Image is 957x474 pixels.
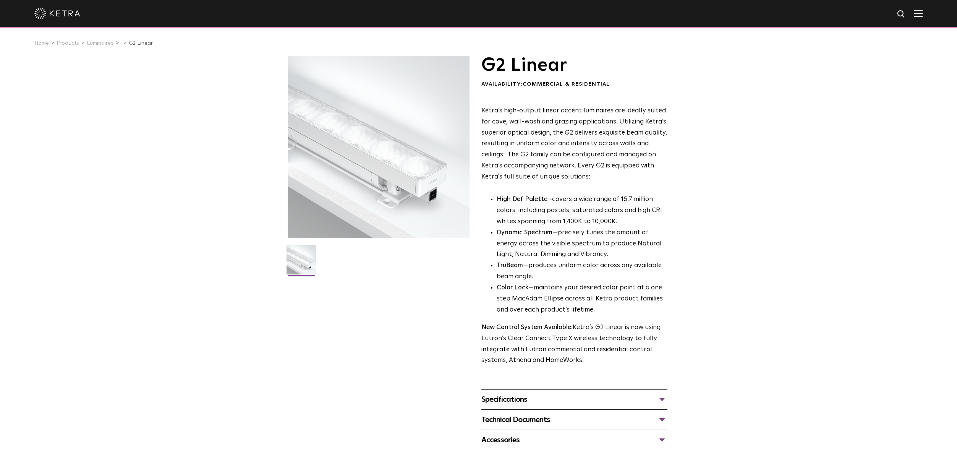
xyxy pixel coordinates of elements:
[287,245,316,280] img: G2-Linear-2021-Web-Square
[481,414,667,426] div: Technical Documents
[481,81,667,88] div: Availability:
[129,41,153,46] a: G2 Linear
[497,262,523,269] strong: TruBeam
[87,41,113,46] a: Luminaires
[497,227,667,261] li: —precisely tunes the amount of energy across the visible spectrum to produce Natural Light, Natur...
[34,8,80,19] img: ketra-logo-2019-white
[481,56,667,75] h1: G2 Linear
[497,229,552,236] strong: Dynamic Spectrum
[481,106,667,183] p: Ketra’s high-output linear accent luminaires are ideally suited for cove, wall-wash and grazing a...
[481,393,667,406] div: Specifications
[497,196,552,203] strong: High Def Palette -
[57,41,79,46] a: Products
[523,81,610,87] span: Commercial & Residential
[497,284,528,291] strong: Color Lock
[497,194,667,227] p: covers a wide range of 16.7 million colors, including pastels, saturated colors and high CRI whit...
[481,434,667,446] div: Accessories
[481,322,667,367] p: Ketra’s G2 Linear is now using Lutron’s Clear Connect Type X wireless technology to fully integra...
[897,10,906,19] img: search icon
[481,324,573,331] strong: New Control System Available:
[497,282,667,316] li: —maintains your desired color point at a one step MacAdam Ellipse across all Ketra product famili...
[34,41,49,46] a: Home
[497,260,667,282] li: —produces uniform color across any available beam angle.
[914,10,923,17] img: Hamburger%20Nav.svg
